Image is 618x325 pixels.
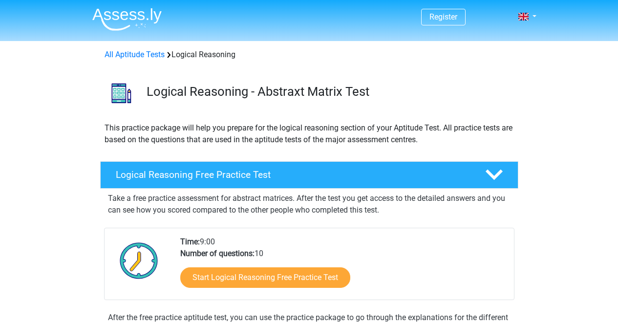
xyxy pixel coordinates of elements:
[105,122,514,146] p: This practice package will help you prepare for the logical reasoning section of your Aptitude Te...
[114,236,164,285] img: Clock
[180,267,350,288] a: Start Logical Reasoning Free Practice Test
[101,72,142,114] img: logical reasoning
[101,49,518,61] div: Logical Reasoning
[429,12,457,22] a: Register
[108,193,511,216] p: Take a free practice assessment for abstract matrices. After the test you get access to the detai...
[173,236,513,300] div: 9:00 10
[96,161,522,189] a: Logical Reasoning Free Practice Test
[180,237,200,246] b: Time:
[180,249,255,258] b: Number of questions:
[105,50,165,59] a: All Aptitude Tests
[116,169,469,180] h4: Logical Reasoning Free Practice Test
[147,84,511,99] h3: Logical Reasoning - Abstraxt Matrix Test
[92,8,162,31] img: Assessly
